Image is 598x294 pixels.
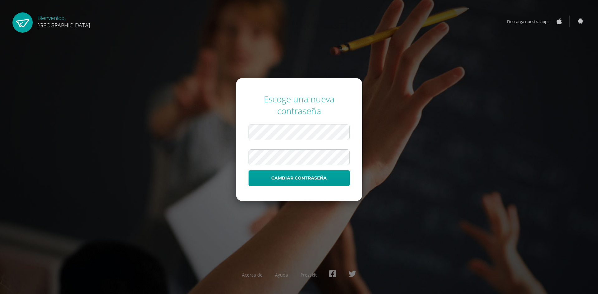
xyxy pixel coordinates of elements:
[37,21,90,29] span: [GEOGRAPHIC_DATA]
[242,272,263,278] a: Acerca de
[301,272,317,278] a: Presskit
[249,93,350,117] div: Escoge una nueva contraseña
[507,16,555,27] span: Descarga nuestra app:
[275,272,288,278] a: Ayuda
[37,12,90,29] div: Bienvenido,
[249,170,350,186] button: Cambiar contraseña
